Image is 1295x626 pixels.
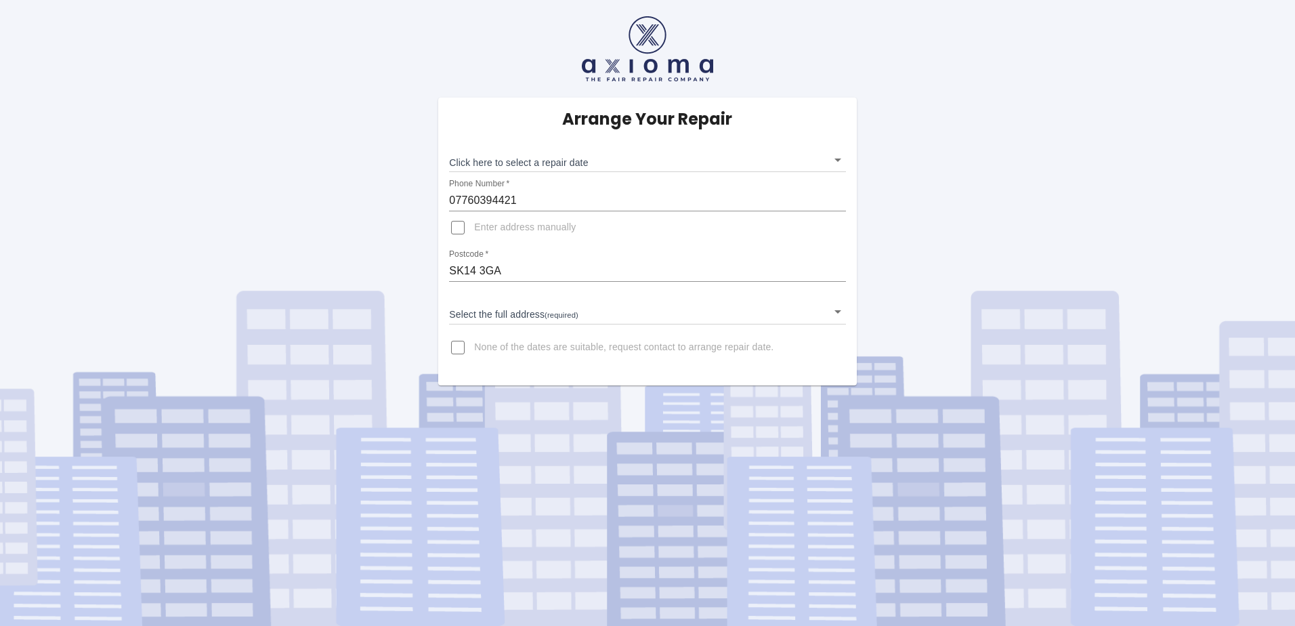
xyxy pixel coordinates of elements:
[449,249,488,260] label: Postcode
[474,221,576,234] span: Enter address manually
[582,16,713,81] img: axioma
[562,108,732,130] h5: Arrange Your Repair
[474,341,773,354] span: None of the dates are suitable, request contact to arrange repair date.
[449,178,509,190] label: Phone Number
